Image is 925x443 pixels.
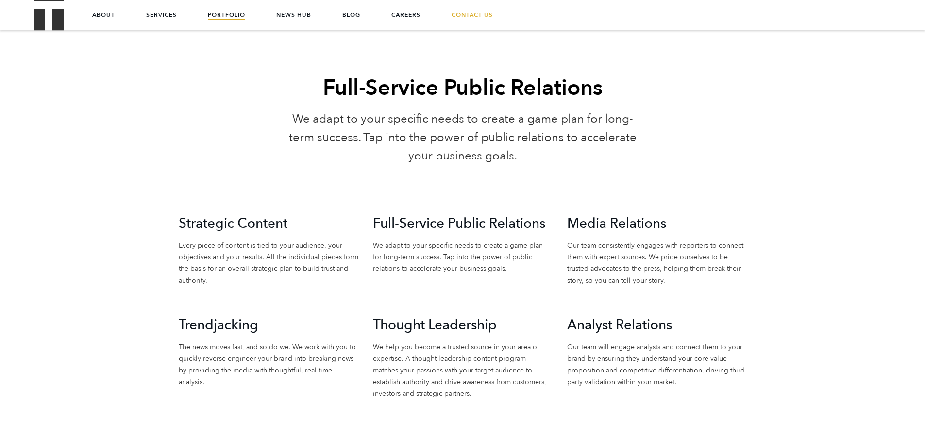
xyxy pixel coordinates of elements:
h2: Full-Service Public Relations [373,214,553,232]
h2: Full-Service Public Relations [284,73,642,103]
h2: Thought Leadership [373,316,553,334]
p: We help you become a trusted source in your area of expertise. A thought leadership content progr... [373,341,553,400]
h2: Strategic Content [179,214,358,232]
p: We adapt to your specific needs to create a game plan for long-term success. Tap into the power o... [373,240,553,275]
h2: Trendjacking [179,316,358,334]
p: Our team consistently engages with reporters to connect them with expert sources. We pride oursel... [567,240,747,286]
p: The news moves fast, and so do we. We work with you to quickly reverse-engineer your brand into b... [179,341,358,388]
p: Every piece of content is tied to your audience, your objectives and your results. All the indivi... [179,240,358,286]
h2: Analyst Relations [567,316,747,334]
p: Our team will engage analysts and connect them to your brand by ensuring they understand your cor... [567,341,747,388]
p: We adapt to your specific needs to create a game plan for long-term success. Tap into the power o... [284,110,642,165]
h2: Media Relations [567,214,747,232]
